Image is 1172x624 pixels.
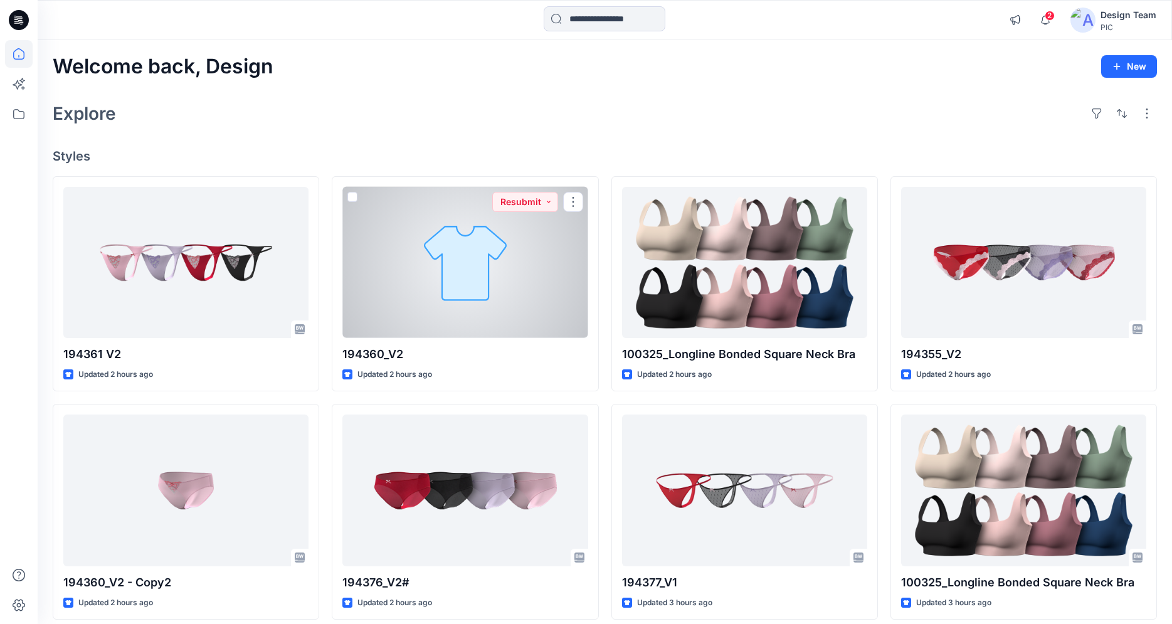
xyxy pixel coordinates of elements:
p: 100325_Longline Bonded Square Neck Bra [901,574,1146,591]
a: 194361 V2 [63,187,309,338]
p: 100325_Longline Bonded Square Neck Bra [622,346,867,363]
img: avatar [1070,8,1095,33]
div: PIC [1101,23,1156,32]
p: 194360_V2 [342,346,588,363]
h2: Welcome back, Design [53,55,273,78]
p: Updated 3 hours ago [916,596,991,610]
a: 194376_V2# [342,415,588,566]
a: 100325_Longline Bonded Square Neck Bra [622,187,867,338]
p: Updated 2 hours ago [78,596,153,610]
h4: Styles [53,149,1157,164]
button: New [1101,55,1157,78]
p: 194377_V1 [622,574,867,591]
p: Updated 2 hours ago [916,368,991,381]
p: 194360_V2 - Copy2 [63,574,309,591]
p: Updated 2 hours ago [637,368,712,381]
p: Updated 2 hours ago [357,368,432,381]
a: 194360_V2 - Copy2 [63,415,309,566]
h2: Explore [53,103,116,124]
a: 194360_V2 [342,187,588,338]
p: Updated 2 hours ago [357,596,432,610]
p: Updated 3 hours ago [637,596,712,610]
span: 2 [1045,11,1055,21]
p: 194361 V2 [63,346,309,363]
p: Updated 2 hours ago [78,368,153,381]
a: 194377_V1 [622,415,867,566]
p: 194376_V2# [342,574,588,591]
p: 194355_V2 [901,346,1146,363]
a: 100325_Longline Bonded Square Neck Bra [901,415,1146,566]
a: 194355_V2 [901,187,1146,338]
div: Design Team [1101,8,1156,23]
